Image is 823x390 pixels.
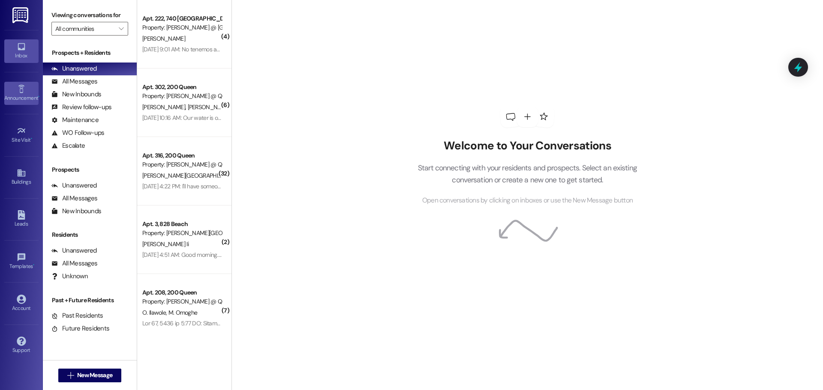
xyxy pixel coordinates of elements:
a: Support [4,334,39,357]
div: Maintenance [51,116,99,125]
span: M. Omoghe [168,309,198,316]
div: [DATE] 9:01 AM: No tenemos agua caliente [142,45,247,53]
span: [PERSON_NAME] [187,103,230,111]
div: WO Follow-ups [51,128,104,137]
div: Apt. 302, 200 Queen [142,83,222,92]
i:  [67,372,74,379]
span: [PERSON_NAME] [142,35,185,42]
div: All Messages [51,77,97,86]
div: Property: [PERSON_NAME][GEOGRAPHIC_DATA] ([STREET_ADDRESS]) (3280) [142,229,222,238]
span: [PERSON_NAME] Ii [142,240,189,248]
div: New Inbounds [51,90,101,99]
div: Review follow-ups [51,103,111,112]
div: Apt. 208, 200 Queen [142,288,222,297]
a: Inbox [4,39,39,63]
span: • [38,94,39,100]
div: Property: [PERSON_NAME] @ Queen (3266) [142,160,222,169]
div: [DATE] 10:16 AM: Our water is off... [142,114,225,122]
label: Viewing conversations for [51,9,128,22]
span: New Message [77,371,112,380]
span: [PERSON_NAME][GEOGRAPHIC_DATA] [142,172,240,179]
a: Leads [4,208,39,231]
div: Past + Future Residents [43,296,137,305]
div: New Inbounds [51,207,101,216]
img: ResiDesk Logo [12,7,30,23]
span: O. Ilawole [142,309,168,316]
div: Residents [43,230,137,239]
div: Past Residents [51,311,103,320]
div: Unanswered [51,64,97,73]
div: All Messages [51,194,97,203]
span: Open conversations by clicking on inboxes or use the New Message button [422,195,633,206]
div: [DATE] 4:22 PM: I'll have someone else contact your team from now on. [142,182,316,190]
button: New Message [58,369,122,382]
a: Templates • [4,250,39,273]
div: [DATE] 4:51 AM: Good morning. Can u schedule an appointment with me. I wanna talk to u about movi... [142,251,624,259]
div: Property: [PERSON_NAME] @ [GEOGRAPHIC_DATA] (3387) [142,23,222,32]
div: All Messages [51,259,97,268]
input: All communities [55,22,114,36]
p: Start connecting with your residents and prospects. Select an existing conversation or create a n... [405,162,650,186]
div: Unknown [51,272,88,281]
div: Future Residents [51,324,109,333]
a: Account [4,292,39,315]
div: Prospects + Residents [43,48,137,57]
a: Buildings [4,166,39,189]
div: Apt. 316, 200 Queen [142,151,222,160]
span: • [33,262,34,268]
span: • [31,136,32,142]
div: Apt. 222, 740 [GEOGRAPHIC_DATA] [142,14,222,23]
i:  [119,25,123,32]
div: Property: [PERSON_NAME] @ Queen (3266) [142,92,222,101]
div: Escalate [51,141,85,150]
div: Prospects [43,165,137,174]
div: Unanswered [51,246,97,255]
a: Site Visit • [4,124,39,147]
div: Apt. 3, 828 Beach [142,220,222,229]
h2: Welcome to Your Conversations [405,139,650,153]
div: Property: [PERSON_NAME] @ Queen (3266) [142,297,222,306]
div: Unanswered [51,181,97,190]
span: [PERSON_NAME] [142,103,188,111]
